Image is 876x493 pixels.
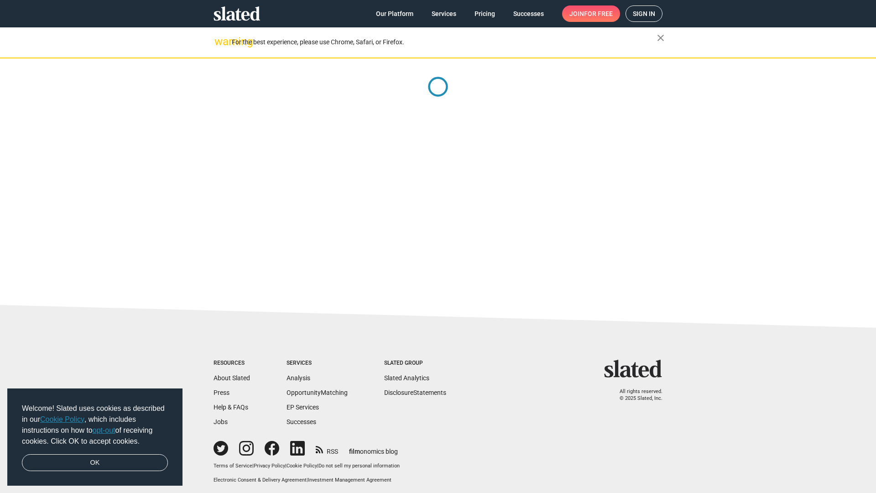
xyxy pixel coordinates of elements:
[655,32,666,43] mat-icon: close
[287,374,310,382] a: Analysis
[214,374,250,382] a: About Slated
[93,426,115,434] a: opt-out
[214,477,307,483] a: Electronic Consent & Delivery Agreement
[252,463,254,469] span: |
[584,5,613,22] span: for free
[287,389,348,396] a: OpportunityMatching
[506,5,551,22] a: Successes
[317,463,318,469] span: |
[318,463,400,470] button: Do not sell my personal information
[287,463,317,469] a: Cookie Policy
[307,477,308,483] span: |
[384,360,446,367] div: Slated Group
[287,418,316,425] a: Successes
[562,5,620,22] a: Joinfor free
[349,440,398,456] a: filmonomics blog
[254,463,285,469] a: Privacy Policy
[432,5,456,22] span: Services
[308,477,391,483] a: Investment Management Agreement
[214,463,252,469] a: Terms of Service
[214,36,225,47] mat-icon: warning
[214,404,248,411] a: Help & FAQs
[626,5,662,22] a: Sign in
[22,454,168,472] a: dismiss cookie message
[40,415,84,423] a: Cookie Policy
[369,5,421,22] a: Our Platform
[287,404,319,411] a: EP Services
[214,360,250,367] div: Resources
[316,442,338,456] a: RSS
[7,388,182,486] div: cookieconsent
[232,36,657,48] div: For the best experience, please use Chrome, Safari, or Firefox.
[214,418,228,425] a: Jobs
[513,5,544,22] span: Successes
[474,5,495,22] span: Pricing
[424,5,464,22] a: Services
[214,389,229,396] a: Press
[349,448,360,455] span: film
[285,463,287,469] span: |
[610,388,662,402] p: All rights reserved. © 2025 Slated, Inc.
[467,5,502,22] a: Pricing
[384,389,446,396] a: DisclosureStatements
[376,5,413,22] span: Our Platform
[22,403,168,447] span: Welcome! Slated uses cookies as described in our , which includes instructions on how to of recei...
[633,6,655,21] span: Sign in
[384,374,429,382] a: Slated Analytics
[287,360,348,367] div: Services
[569,5,613,22] span: Join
